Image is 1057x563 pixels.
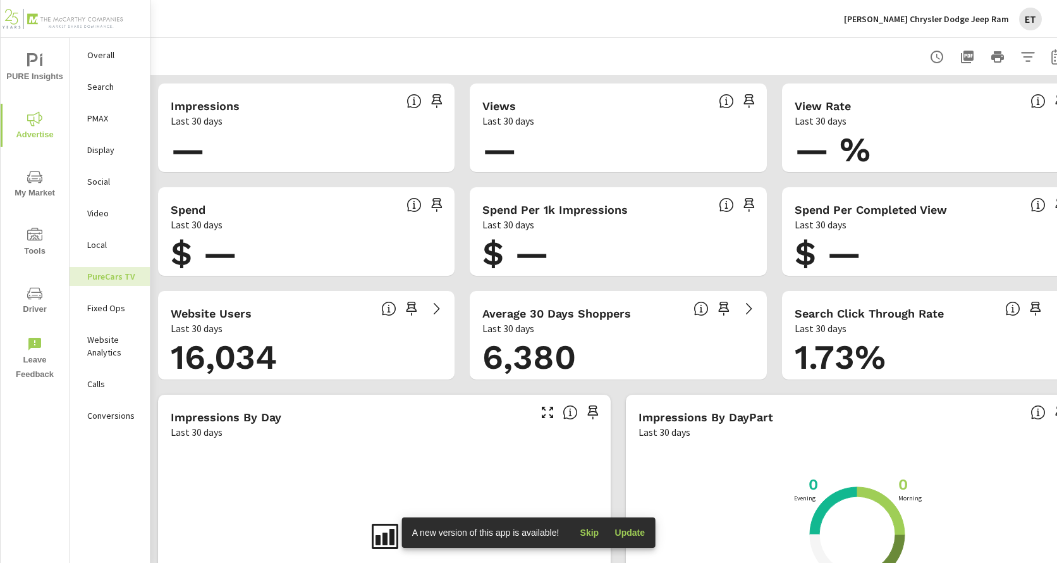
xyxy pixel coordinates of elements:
div: Conversions [70,406,150,425]
h1: 6,380 [482,336,754,379]
span: A rolling 30 day total of daily Shoppers on the dealership website, averaged over the selected da... [693,301,709,316]
div: Local [70,235,150,254]
span: Save this to your personalized report [583,402,603,423]
h1: — [171,128,442,171]
p: PMAX [87,112,140,125]
p: Last 30 days [482,113,534,128]
p: Last 30 days [638,424,690,440]
h5: Spend Per 1k Impressions [482,203,628,216]
button: Apply Filters [1015,44,1041,70]
div: Overall [70,46,150,65]
span: A new version of this app is available! [412,528,559,538]
p: Website Analytics [87,333,140,359]
span: Total spend per 1,000 impressions. [Source: This data is provided by the video advertising platform] [719,197,734,213]
span: Unique website visitors over the selected time period. [Source: Website Analytics] [381,301,396,316]
a: See more details in report [739,299,759,319]
h5: Impressions by Day [171,411,281,424]
h3: 0 [806,476,818,493]
div: Social [70,172,150,191]
p: Search [87,80,140,93]
span: Total spend per 1,000 impressions. [Source: This data is provided by the video advertising platform] [1030,197,1046,213]
p: Last 30 days [795,113,846,128]
div: Display [70,140,150,159]
h1: $ — [171,232,442,275]
span: Percentage of users who viewed your campaigns who clicked through to your website. For example, i... [1005,301,1020,316]
div: PMAX [70,109,150,128]
div: ET [1019,8,1042,30]
p: Last 30 days [482,217,534,232]
span: Save this to your personalized report [427,91,447,111]
span: Save this to your personalized report [739,91,759,111]
span: Save this to your personalized report [401,299,422,319]
div: Search [70,77,150,96]
span: Save this to your personalized report [427,195,447,215]
button: Make Fullscreen [537,402,558,423]
h5: Average 30 Days Shoppers [482,307,631,320]
p: Display [87,144,140,156]
h1: — [482,128,754,171]
p: Morning [896,495,924,502]
p: PureCars TV [87,270,140,283]
span: Number of times your connected TV ad was viewed completely by a user. [Source: This data is provi... [719,94,734,109]
p: Last 30 days [171,113,223,128]
span: Save this to your personalized report [1025,299,1046,319]
div: Calls [70,374,150,393]
h5: Spend [171,203,205,216]
p: Calls [87,378,140,390]
p: Last 30 days [171,217,223,232]
span: The number of impressions, broken down by the day of the week they occurred. [563,405,578,420]
h3: 0 [896,476,908,493]
button: Print Report [985,44,1010,70]
p: Last 30 days [795,217,846,232]
a: See more details in report [427,299,447,319]
span: Update [614,527,645,538]
span: Driver [4,286,65,317]
div: nav menu [1,38,69,387]
span: Cost of your connected TV ad campaigns. [Source: This data is provided by the video advertising p... [406,197,422,213]
p: [PERSON_NAME] Chrysler Dodge Jeep Ram [844,13,1009,25]
h5: Spend Per Completed View [795,203,947,216]
p: Local [87,238,140,251]
div: Website Analytics [70,330,150,362]
h5: Impressions by DayPart [638,411,773,424]
span: Number of times your connected TV ad was presented to a user. [Source: This data is provided by t... [406,94,422,109]
span: Tools [4,228,65,259]
p: Fixed Ops [87,302,140,314]
button: Skip [569,523,609,543]
p: Social [87,175,140,188]
button: "Export Report to PDF" [955,44,980,70]
span: PURE Insights [4,53,65,84]
p: Conversions [87,409,140,422]
span: Only DoubleClick Video impressions can be broken down by time of day. [1030,405,1046,420]
h1: 16,034 [171,336,442,379]
h5: Impressions [171,99,240,113]
span: Leave Feedback [4,337,65,382]
h5: Views [482,99,516,113]
h1: $ — [482,232,754,275]
span: Save this to your personalized report [714,299,734,319]
h5: Website Users [171,307,252,320]
div: PureCars TV [70,267,150,286]
span: Save this to your personalized report [739,195,759,215]
span: Advertise [4,111,65,142]
p: Overall [87,49,140,61]
p: Video [87,207,140,220]
div: Video [70,204,150,223]
span: My Market [4,170,65,201]
p: Last 30 days [795,321,846,336]
h5: View Rate [795,99,851,113]
h5: Search Click Through Rate [795,307,944,320]
span: Skip [574,527,604,538]
p: Last 30 days [171,321,223,336]
div: Fixed Ops [70,299,150,318]
p: Last 30 days [482,321,534,336]
p: Evening [791,495,818,502]
p: Last 30 days [171,424,223,440]
span: Percentage of Impressions where the ad was viewed completely. “Impressions” divided by “Views”. [... [1030,94,1046,109]
button: Update [609,523,650,543]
